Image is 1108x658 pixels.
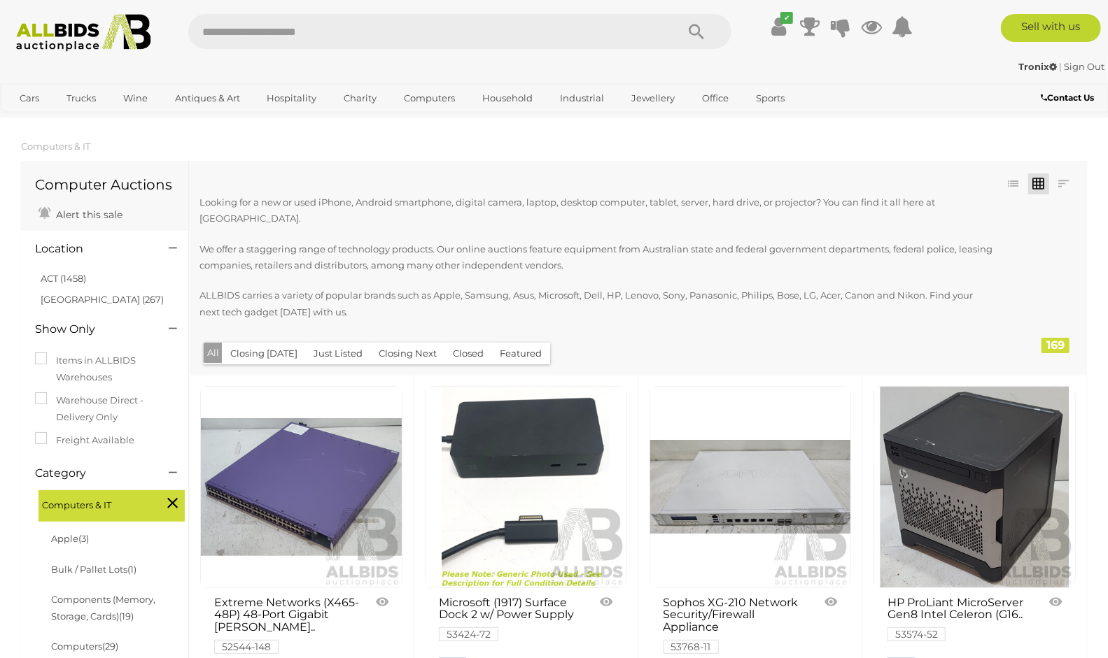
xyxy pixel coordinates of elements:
[622,87,684,110] a: Jewellery
[370,343,445,364] button: Closing Next
[1041,92,1094,103] b: Contact Us
[21,141,90,152] a: Computers & IT
[199,241,993,274] p: We offer a staggering range of technology products. Our online auctions feature equipment from Au...
[769,14,790,39] a: ✔
[41,294,164,305] a: [GEOGRAPHIC_DATA] (267)
[335,87,386,110] a: Charity
[8,14,159,52] img: Allbids.com.au
[41,273,86,284] a: ACT (1458)
[258,87,326,110] a: Hospitality
[425,386,627,588] a: Microsoft (1917) Surface Dock 2 w/ Power Supply
[1041,90,1098,106] a: Contact Us
[114,87,157,110] a: Wine
[661,14,731,49] button: Search
[888,596,1036,640] a: HP ProLiant MicroServer Gen8 Intel Celeron (G16.. 53574-52
[439,596,587,640] a: Microsoft (1917) Surface Dock 2 w/ Power Supply 53424-72
[42,494,147,513] span: Computers & IT
[10,110,128,134] a: [GEOGRAPHIC_DATA]
[200,386,402,588] a: Extreme Networks (X465-48P) 48-Port Gigabit PoE Switch
[78,533,89,544] span: (3)
[35,243,148,255] h4: Location
[650,386,852,588] a: Sophos XG-210 Network Security/Firewall Appliance
[199,194,993,227] p: Looking for a new or used iPhone, Android smartphone, digital camera, laptop, desktop computer, t...
[35,203,126,224] a: Alert this sale
[35,467,148,480] h4: Category
[1001,14,1101,42] a: Sell with us
[199,287,993,320] p: ALLBIDS carries a variety of popular brands such as Apple, Samsung, Asus, Microsoft, Dell, HP, Le...
[693,87,738,110] a: Office
[102,641,118,652] span: (29)
[780,12,793,24] i: ✔
[119,610,134,622] span: (19)
[35,323,148,336] h4: Show Only
[57,87,105,110] a: Trucks
[35,432,134,448] label: Freight Available
[874,386,1076,588] a: HP ProLiant MicroServer Gen8 Intel Celeron (G1610T) 2.30GHz CPU Server w/ 16GB DDR3
[747,87,794,110] a: Sports
[664,596,812,652] a: Sophos XG-210 Network Security/Firewall Appliance 53768-11
[1018,61,1057,72] strong: Tronix
[35,177,174,192] h1: Computer Auctions
[305,343,371,364] button: Just Listed
[444,343,492,364] button: Closed
[1018,61,1059,72] a: Tronix
[1042,338,1070,353] div: 169
[551,87,613,110] a: Industrial
[222,343,306,364] button: Closing [DATE]
[1059,61,1062,72] span: |
[51,564,136,575] a: Bulk / Pallet Lots(1)
[52,208,122,221] span: Alert this sale
[204,343,223,363] button: All
[10,87,48,110] a: Cars
[35,392,174,425] label: Warehouse Direct - Delivery Only
[491,343,550,364] button: Featured
[51,533,89,544] a: Apple(3)
[473,87,542,110] a: Household
[395,87,464,110] a: Computers
[166,87,249,110] a: Antiques & Art
[51,641,118,652] a: Computers(29)
[127,564,136,575] span: (1)
[214,596,363,652] a: Extreme Networks (X465-48P) 48-Port Gigabit [PERSON_NAME].. 52544-148
[35,352,174,385] label: Items in ALLBIDS Warehouses
[1064,61,1105,72] a: Sign Out
[51,594,155,621] a: Components (Memory, Storage, Cards)(19)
